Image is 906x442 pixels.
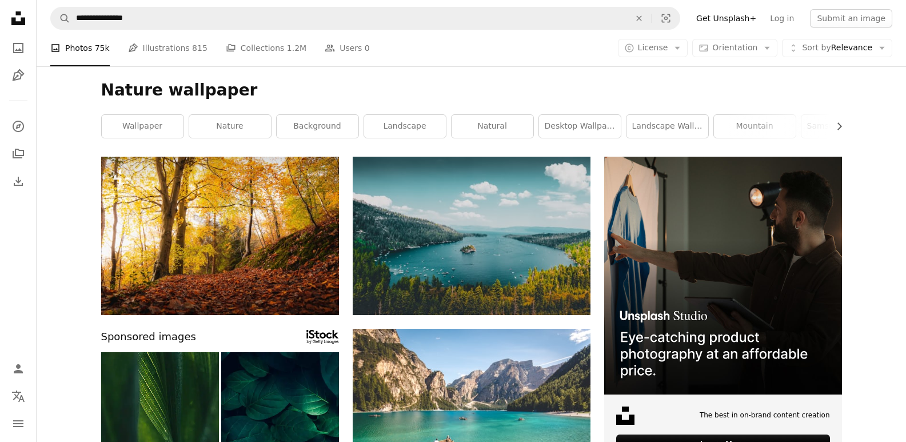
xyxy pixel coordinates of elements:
img: green-leafed trees [353,157,590,315]
img: file-1631678316303-ed18b8b5cb9cimage [616,407,634,425]
span: 1.2M [287,42,306,54]
a: mountain [714,115,796,138]
span: The best in on-brand content creation [700,411,830,420]
img: a path in the woods with lots of leaves on the ground [101,157,339,315]
a: Illustrations 815 [128,30,207,66]
span: License [638,43,668,52]
a: Illustrations [7,64,30,87]
img: file-1715714098234-25b8b4e9d8faimage [604,157,842,395]
a: wallpaper [102,115,183,138]
a: a path in the woods with lots of leaves on the ground [101,230,339,241]
a: background [277,115,358,138]
a: Log in [763,9,801,27]
a: samsung wallpaper [801,115,883,138]
button: Menu [7,412,30,435]
a: Collections [7,142,30,165]
button: scroll list to the right [829,115,842,138]
h1: Nature wallpaper [101,80,842,101]
a: landscape wallpaper [626,115,708,138]
a: natural [452,115,533,138]
button: Submit an image [810,9,892,27]
a: Users 0 [325,30,370,66]
button: Clear [626,7,652,29]
a: Explore [7,115,30,138]
span: Relevance [802,42,872,54]
button: Search Unsplash [51,7,70,29]
button: Orientation [692,39,777,57]
a: Get Unsplash+ [689,9,763,27]
a: green-leafed trees [353,230,590,241]
a: Download History [7,170,30,193]
a: nature [189,115,271,138]
a: Collections 1.2M [226,30,306,66]
a: desktop wallpaper [539,115,621,138]
span: Sort by [802,43,831,52]
span: Orientation [712,43,757,52]
button: Language [7,385,30,408]
a: landscape [364,115,446,138]
button: License [618,39,688,57]
a: Photos [7,37,30,59]
button: Sort byRelevance [782,39,892,57]
form: Find visuals sitewide [50,7,680,30]
a: Log in / Sign up [7,357,30,380]
span: 0 [365,42,370,54]
span: Sponsored images [101,329,196,345]
button: Visual search [652,7,680,29]
a: three brown wooden boat on blue lake water taken at daytime [353,403,590,413]
span: 815 [192,42,207,54]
